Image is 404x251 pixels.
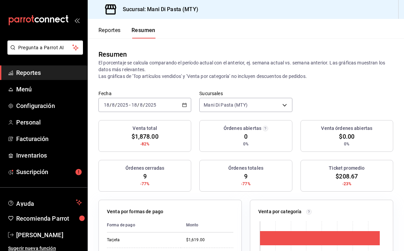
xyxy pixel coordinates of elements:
span: Menú [16,85,82,94]
th: Forma de pago [107,218,181,232]
div: Resumen [98,49,127,59]
label: Sucursales [199,91,292,96]
span: 0% [243,141,249,147]
span: Pregunta a Parrot AI [18,44,73,51]
span: 0% [344,141,349,147]
input: ---- [117,102,128,108]
input: -- [140,102,143,108]
span: Personal [16,118,82,127]
h3: Venta órdenes abiertas [321,125,372,132]
span: Inventarios [16,151,82,160]
input: -- [131,102,137,108]
button: open_drawer_menu [74,18,80,23]
h3: Órdenes abiertas [224,125,261,132]
h3: Sucursal: Mani Di Pasta (MTY) [117,5,198,13]
span: 9 [143,172,147,181]
p: Venta por categoría [258,208,302,215]
h3: Venta total [133,125,157,132]
h3: Órdenes totales [228,165,263,172]
span: -23% [342,181,352,187]
span: 9 [244,172,248,181]
span: Ayuda [16,198,73,206]
span: / [137,102,139,108]
span: -82% [140,141,150,147]
p: Venta por formas de pago [107,208,163,215]
th: Monto [181,218,233,232]
span: / [143,102,145,108]
span: Facturación [16,134,82,143]
span: Recomienda Parrot [16,214,82,223]
span: -77% [140,181,150,187]
span: - [129,102,131,108]
label: Fecha [98,91,191,96]
span: Reportes [16,68,82,77]
span: / [115,102,117,108]
span: Suscripción [16,167,82,176]
h3: Órdenes cerradas [125,165,164,172]
span: / [110,102,112,108]
div: navigation tabs [98,27,155,38]
span: Mani Di Pasta (MTY) [204,102,248,108]
span: Configuración [16,101,82,110]
p: El porcentaje se calcula comparando el período actual con el anterior, ej. semana actual vs. sema... [98,59,393,80]
input: ---- [145,102,156,108]
h3: Ticket promedio [329,165,365,172]
span: $1,878.00 [132,132,158,141]
button: Pregunta a Parrot AI [7,40,83,55]
div: $1,619.00 [186,237,233,243]
span: [PERSON_NAME] [16,230,82,240]
span: $0.00 [339,132,354,141]
div: Tarjeta [107,237,161,243]
button: Resumen [132,27,155,38]
span: $208.67 [336,172,358,181]
input: -- [104,102,110,108]
span: 0 [244,132,248,141]
span: -77% [241,181,251,187]
a: Pregunta a Parrot AI [5,49,83,56]
button: Reportes [98,27,121,38]
input: -- [112,102,115,108]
